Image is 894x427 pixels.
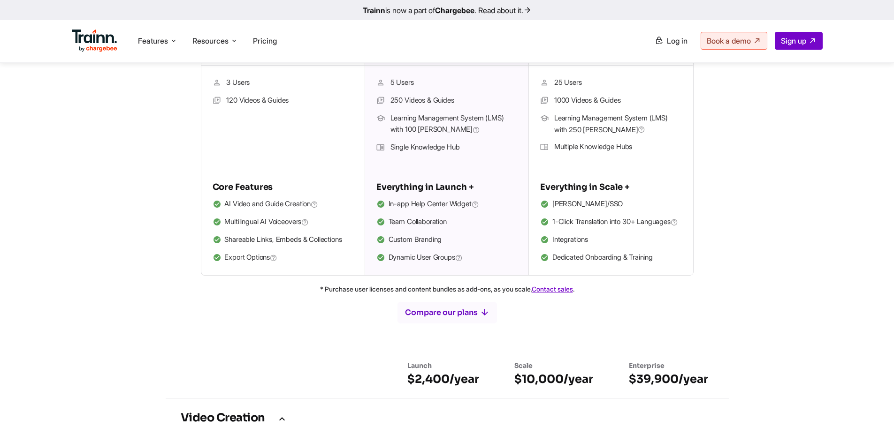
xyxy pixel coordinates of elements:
span: Launch [407,361,432,370]
span: Multilingual AI Voiceovers [224,216,309,228]
li: Integrations [540,234,681,246]
h5: Everything in Scale + [540,180,681,195]
span: Learning Management System (LMS) with 100 [PERSON_NAME] [390,112,517,136]
h6: $39,900/year [629,372,714,387]
li: 3 Users [213,77,353,89]
img: Trainn Logo [72,30,118,52]
a: Pricing [253,37,277,46]
h5: Core Features [213,180,353,195]
li: Custom Branding [376,234,517,246]
span: Enterprise [629,361,665,370]
span: Features [138,36,168,46]
li: [PERSON_NAME]/SSO [540,198,681,210]
h3: Video Creation [181,413,714,424]
li: Team Collaboration [376,216,517,228]
li: Single Knowledge Hub [376,142,517,154]
h5: Everything in Launch + [376,180,517,195]
span: Export Options [224,252,277,264]
span: Log in [667,37,688,46]
iframe: Chat Widget [847,382,894,427]
a: Contact sales [532,285,573,293]
li: Shareable Links, Embeds & Collections [213,234,353,246]
a: Book a demo [701,32,767,50]
span: AI Video and Guide Creation [224,198,318,210]
span: Resources [192,36,229,46]
li: Multiple Knowledge Hubs [540,141,681,153]
span: Scale [514,361,533,370]
b: Chargebee [435,6,474,15]
span: Learning Management System (LMS) with 250 [PERSON_NAME] [554,112,681,135]
li: 1000 Videos & Guides [540,95,681,107]
button: Compare our plans [397,301,497,324]
span: Dynamic User Groups [389,252,463,264]
span: Sign up [781,37,806,46]
li: Dedicated Onboarding & Training [540,252,681,264]
h6: $10,000/year [514,372,599,387]
b: Trainn [363,6,385,15]
li: 250 Videos & Guides [376,95,517,107]
span: Book a demo [707,37,751,46]
span: In-app Help Center Widget [389,198,479,210]
li: 120 Videos & Guides [213,95,353,107]
li: 5 Users [376,77,517,89]
h6: $2,400/year [407,372,484,387]
p: * Purchase user licenses and content bundles as add-ons, as you scale. . [109,283,785,295]
span: 1-Click Translation into 30+ Languages [552,216,678,228]
li: 25 Users [540,77,681,89]
a: Sign up [775,32,823,50]
a: Log in [649,33,693,50]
